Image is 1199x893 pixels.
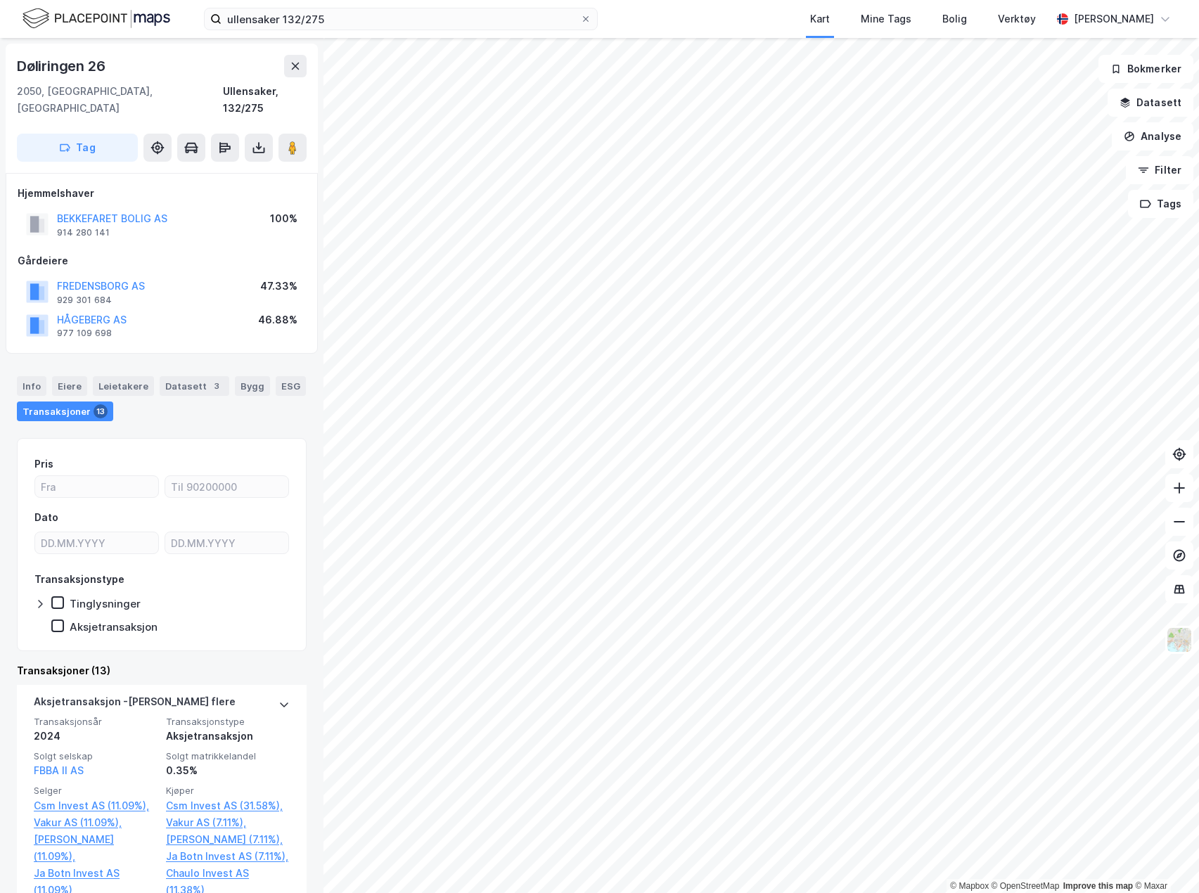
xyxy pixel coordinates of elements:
div: Aksjetransaksjon [166,728,290,745]
div: [PERSON_NAME] [1074,11,1154,27]
div: Verktøy [998,11,1036,27]
a: Csm Invest AS (11.09%), [34,797,158,814]
a: [PERSON_NAME] (7.11%), [166,831,290,848]
button: Bokmerker [1098,55,1193,83]
div: 977 109 698 [57,328,112,339]
img: Z [1166,627,1193,653]
div: Kontrollprogram for chat [1129,825,1199,893]
div: Aksjetransaksjon - [PERSON_NAME] flere [34,693,236,716]
div: Aksjetransaksjon [70,620,158,634]
div: Tinglysninger [70,597,141,610]
span: Solgt selskap [34,750,158,762]
a: Vakur AS (11.09%), [34,814,158,831]
input: DD.MM.YYYY [165,532,288,553]
img: logo.f888ab2527a4732fd821a326f86c7f29.svg [23,6,170,31]
div: Datasett [160,376,229,396]
div: 0.35% [166,762,290,779]
div: Bygg [235,376,270,396]
div: Bolig [942,11,967,27]
div: Ullensaker, 132/275 [223,83,307,117]
div: Pris [34,456,53,473]
button: Analyse [1112,122,1193,150]
div: Kart [810,11,830,27]
div: 2024 [34,728,158,745]
div: Gårdeiere [18,252,306,269]
div: 46.88% [258,311,297,328]
a: [PERSON_NAME] (11.09%), [34,831,158,865]
div: Dato [34,509,58,526]
span: Selger [34,785,158,797]
div: 914 280 141 [57,227,110,238]
a: Csm Invest AS (31.58%), [166,797,290,814]
div: 13 [94,404,108,418]
div: 2050, [GEOGRAPHIC_DATA], [GEOGRAPHIC_DATA] [17,83,223,117]
button: Datasett [1108,89,1193,117]
a: Vakur AS (7.11%), [166,814,290,831]
span: Transaksjonsår [34,716,158,728]
a: OpenStreetMap [992,881,1060,891]
button: Tags [1128,190,1193,218]
input: Fra [35,476,158,497]
div: Døliringen 26 [17,55,108,77]
div: Info [17,376,46,396]
input: DD.MM.YYYY [35,532,158,553]
div: Transaksjonstype [34,571,124,588]
button: Tag [17,134,138,162]
div: Hjemmelshaver [18,185,306,202]
div: Transaksjoner [17,401,113,421]
iframe: Chat Widget [1129,825,1199,893]
a: FBBA II AS [34,764,84,776]
span: Transaksjonstype [166,716,290,728]
div: Mine Tags [861,11,911,27]
a: Mapbox [950,881,989,891]
span: Solgt matrikkelandel [166,750,290,762]
div: 47.33% [260,278,297,295]
div: Transaksjoner (13) [17,662,307,679]
div: ESG [276,376,306,396]
div: 3 [210,379,224,393]
div: Leietakere [93,376,154,396]
div: Eiere [52,376,87,396]
div: 929 301 684 [57,295,112,306]
a: Ja Botn Invest AS (7.11%), [166,848,290,865]
span: Kjøper [166,785,290,797]
input: Til 90200000 [165,476,288,497]
a: Improve this map [1063,881,1133,891]
button: Filter [1126,156,1193,184]
div: 100% [270,210,297,227]
input: Søk på adresse, matrikkel, gårdeiere, leietakere eller personer [222,8,580,30]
